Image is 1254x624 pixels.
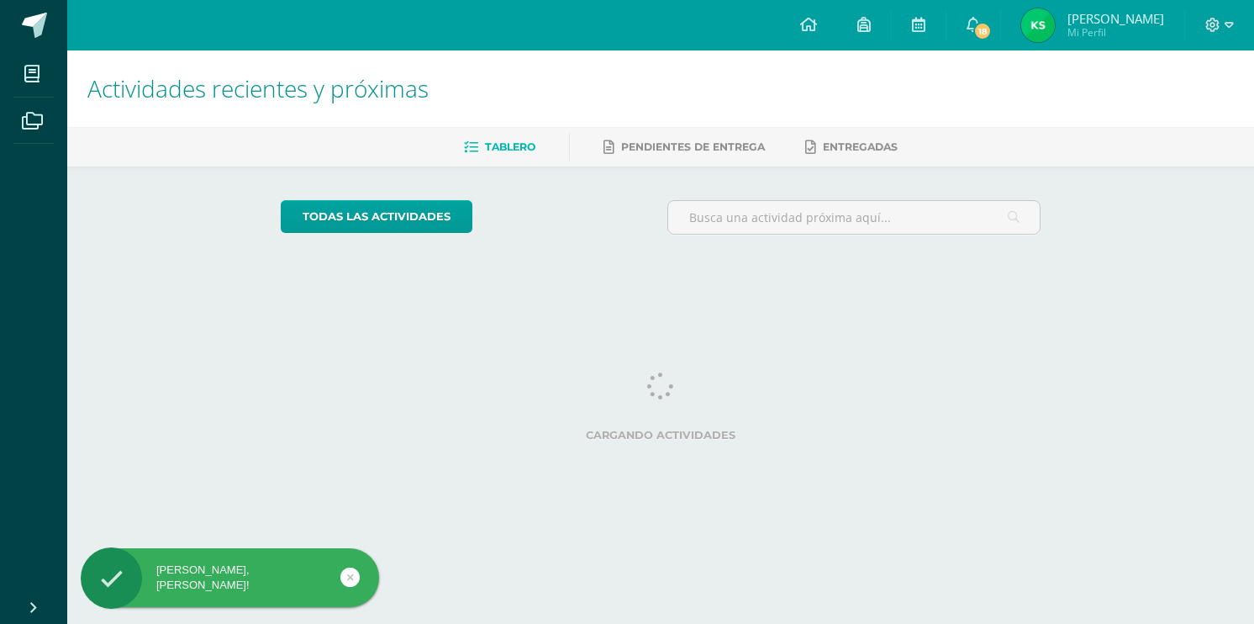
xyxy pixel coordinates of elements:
span: Entregadas [823,140,898,153]
a: Pendientes de entrega [603,134,765,161]
a: Entregadas [805,134,898,161]
span: Actividades recientes y próximas [87,72,429,104]
div: [PERSON_NAME], [PERSON_NAME]! [81,563,379,593]
span: 18 [973,22,992,40]
span: Tablero [485,140,535,153]
a: Tablero [464,134,535,161]
span: Mi Perfil [1067,25,1164,40]
a: todas las Actividades [281,200,472,233]
span: [PERSON_NAME] [1067,10,1164,27]
input: Busca una actividad próxima aquí... [668,201,1041,234]
img: 0172e5d152198a3cf3588b1bf4349fce.png [1021,8,1055,42]
label: Cargando actividades [281,429,1041,442]
span: Pendientes de entrega [621,140,765,153]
